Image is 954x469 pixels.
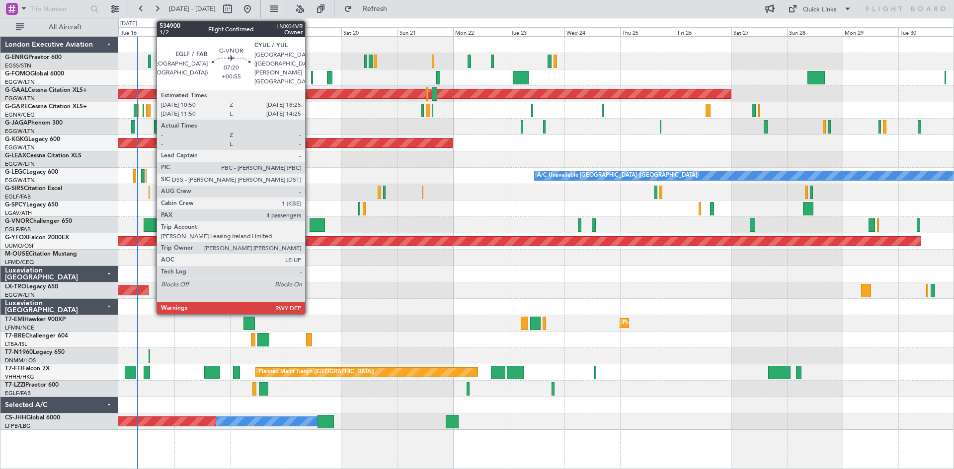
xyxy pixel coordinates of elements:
div: Sat 27 [731,27,787,36]
a: EGGW/LTN [5,160,35,168]
a: DNMM/LOS [5,357,36,364]
div: Fri 19 [286,27,341,36]
div: Quick Links [803,5,837,15]
a: EGGW/LTN [5,95,35,102]
a: T7-BREChallenger 604 [5,333,68,339]
a: EGGW/LTN [5,144,35,151]
button: Refresh [339,1,399,17]
div: Planned Maint [GEOGRAPHIC_DATA] [623,316,717,331]
div: Mon 22 [453,27,509,36]
a: G-SIRSCitation Excel [5,186,62,192]
a: EGLF/FAB [5,226,31,233]
a: EGGW/LTN [5,128,35,135]
a: G-LEAXCessna Citation XLS [5,153,81,159]
span: G-JAGA [5,120,28,126]
a: LX-TROLegacy 650 [5,284,58,290]
div: Mon 29 [843,27,898,36]
a: T7-N1960Legacy 650 [5,349,65,355]
a: EGGW/LTN [5,291,35,299]
a: LFMD/CEQ [5,259,34,266]
a: G-ENRGPraetor 600 [5,55,62,61]
span: G-GARE [5,104,28,110]
a: CS-JHHGlobal 6000 [5,415,60,421]
a: T7-LZZIPraetor 600 [5,382,59,388]
span: G-YFOX [5,235,28,241]
a: T7-EMIHawker 900XP [5,317,66,323]
div: Tue 30 [898,27,954,36]
a: LGAV/ATH [5,209,32,217]
div: Thu 25 [620,27,676,36]
div: Sun 21 [397,27,453,36]
a: G-GARECessna Citation XLS+ [5,104,87,110]
a: EGNR/CEG [5,111,35,119]
input: Trip Number [30,1,87,16]
a: G-SPCYLegacy 650 [5,202,58,208]
span: G-ENRG [5,55,28,61]
span: M-OUSE [5,251,29,257]
div: Tue 16 [119,27,174,36]
span: CS-JHH [5,415,26,421]
span: Refresh [354,5,396,12]
button: All Aircraft [11,19,108,35]
div: Tue 23 [509,27,564,36]
span: T7-FFI [5,366,22,372]
div: Sun 28 [787,27,843,36]
span: All Aircraft [26,24,105,31]
a: LFPB/LBG [5,422,31,430]
button: Quick Links [783,1,857,17]
div: A/C Unavailable [GEOGRAPHIC_DATA] ([GEOGRAPHIC_DATA]) [537,168,699,183]
a: M-OUSECitation Mustang [5,251,77,257]
a: EGLF/FAB [5,193,31,201]
span: T7-BRE [5,333,25,339]
span: T7-LZZI [5,382,25,388]
div: Planned Maint Tianjin ([GEOGRAPHIC_DATA]) [258,365,374,380]
div: Wed 17 [174,27,230,36]
a: G-YFOXFalcon 2000EX [5,235,69,241]
span: G-LEGC [5,169,26,175]
a: T7-FFIFalcon 7X [5,366,50,372]
span: [DATE] - [DATE] [169,4,216,13]
span: G-VNOR [5,218,29,224]
a: G-VNORChallenger 650 [5,218,72,224]
span: G-FOMO [5,71,30,77]
span: G-GAAL [5,87,28,93]
a: EGGW/LTN [5,177,35,184]
span: LX-TRO [5,284,26,290]
div: Fri 26 [676,27,731,36]
a: LTBA/ISL [5,340,27,348]
a: G-FOMOGlobal 6000 [5,71,64,77]
span: T7-EMI [5,317,24,323]
div: Wed 24 [564,27,620,36]
a: G-LEGCLegacy 600 [5,169,58,175]
span: G-LEAX [5,153,26,159]
a: EGGW/LTN [5,78,35,86]
span: G-SIRS [5,186,24,192]
a: G-GAALCessna Citation XLS+ [5,87,87,93]
div: [DATE] [120,20,137,28]
span: G-KGKG [5,136,28,142]
a: G-KGKGLegacy 600 [5,136,60,142]
span: G-SPCY [5,202,26,208]
span: T7-N1960 [5,349,33,355]
div: Sat 20 [341,27,397,36]
a: G-JAGAPhenom 300 [5,120,63,126]
a: UUMO/OSF [5,242,35,250]
a: VHHH/HKG [5,373,34,381]
a: LFMN/NCE [5,324,34,332]
div: Thu 18 [230,27,286,36]
a: EGLF/FAB [5,390,31,397]
a: EGSS/STN [5,62,31,69]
